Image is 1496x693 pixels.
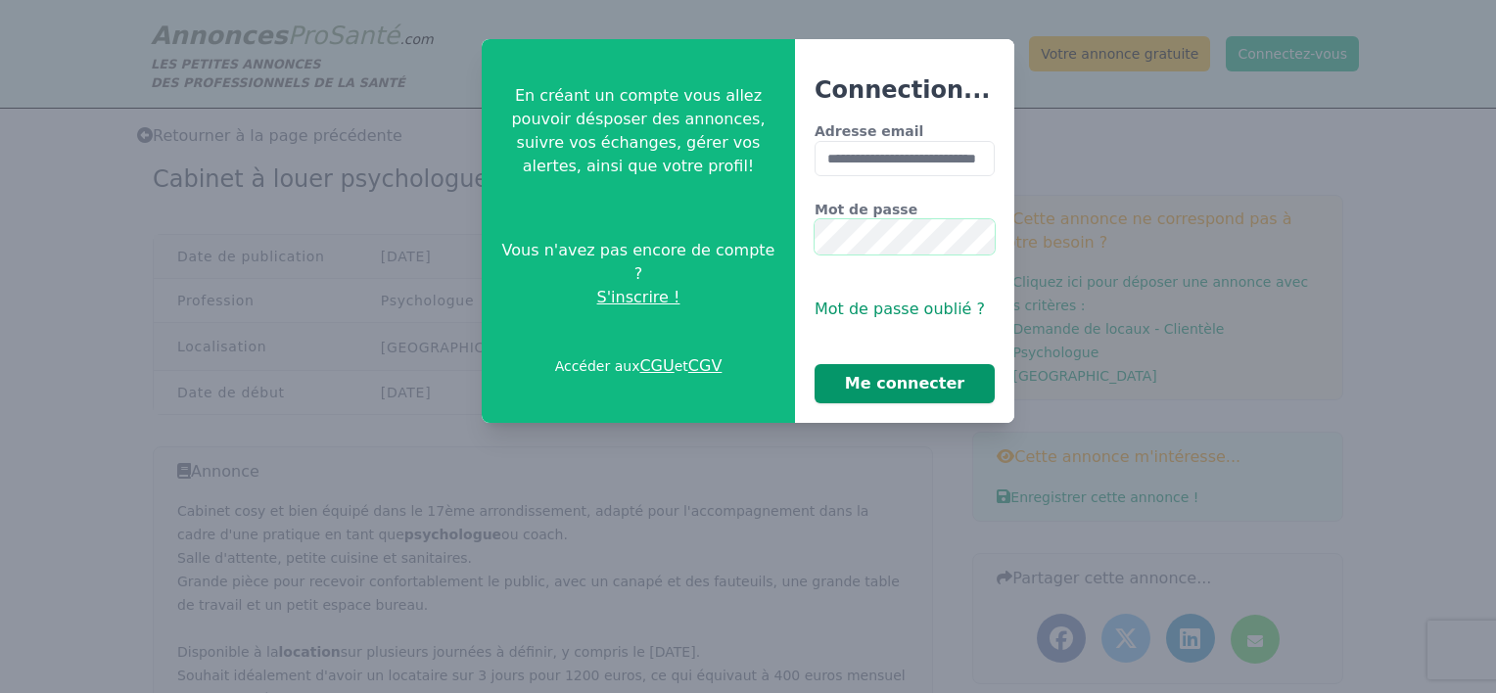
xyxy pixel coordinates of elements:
[597,286,680,309] span: S'inscrire !
[497,239,779,286] span: Vous n'avez pas encore de compte ?
[688,356,723,375] a: CGV
[815,200,995,219] label: Mot de passe
[815,121,995,141] label: Adresse email
[555,354,723,378] p: Accéder aux et
[815,74,995,106] h3: Connection...
[815,364,995,403] button: Me connecter
[815,300,985,318] span: Mot de passe oublié ?
[497,84,779,178] p: En créant un compte vous allez pouvoir désposer des annonces, suivre vos échanges, gérer vos aler...
[639,356,674,375] a: CGU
